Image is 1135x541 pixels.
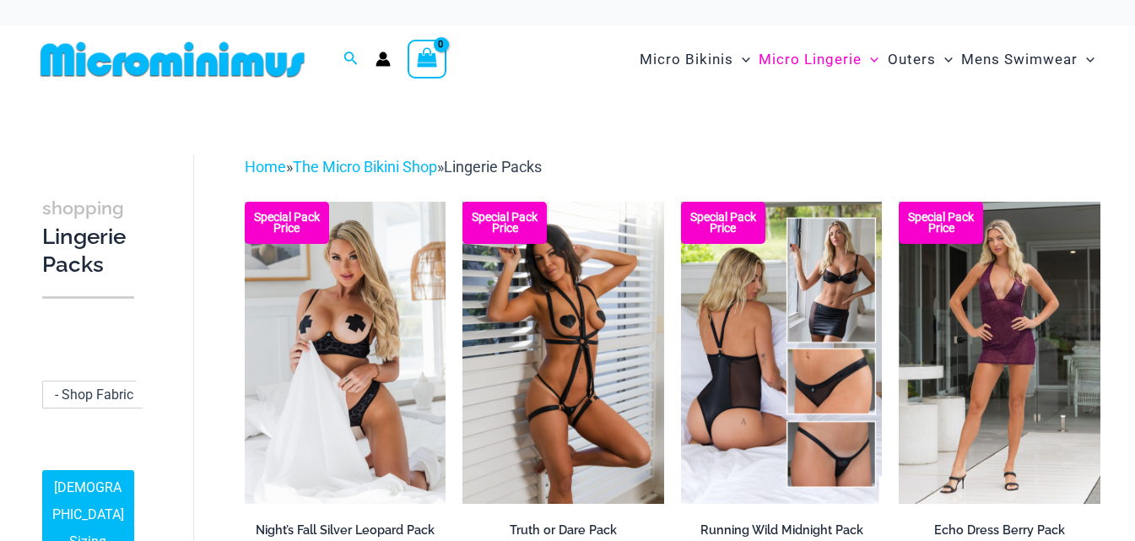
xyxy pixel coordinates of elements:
a: Truth or Dare Black 1905 Bodysuit 611 Micro 07 Truth or Dare Black 1905 Bodysuit 611 Micro 06Trut... [462,202,664,504]
h3: Lingerie Packs [42,193,134,279]
a: View Shopping Cart, empty [408,40,446,78]
a: Micro BikinisMenu ToggleMenu Toggle [635,34,754,85]
nav: Site Navigation [633,31,1101,88]
img: MM SHOP LOGO FLAT [34,41,311,78]
span: » » [245,158,542,176]
span: Menu Toggle [862,38,878,81]
a: Micro LingerieMenu ToggleMenu Toggle [754,34,883,85]
img: All Styles (1) [681,202,883,504]
h2: Echo Dress Berry Pack [899,522,1100,538]
span: Menu Toggle [1078,38,1094,81]
a: Nights Fall Silver Leopard 1036 Bra 6046 Thong 09v2 Nights Fall Silver Leopard 1036 Bra 6046 Thon... [245,202,446,504]
a: Search icon link [343,49,359,70]
span: Micro Lingerie [759,38,862,81]
a: The Micro Bikini Shop [293,158,437,176]
img: Truth or Dare Black 1905 Bodysuit 611 Micro 07 [462,202,664,504]
span: Lingerie Packs [444,158,542,176]
a: Mens SwimwearMenu ToggleMenu Toggle [957,34,1099,85]
a: Home [245,158,286,176]
b: Special Pack Price [462,212,547,234]
span: Outers [888,38,936,81]
a: Echo Berry 5671 Dress 682 Thong 02 Echo Berry 5671 Dress 682 Thong 05Echo Berry 5671 Dress 682 Th... [899,202,1100,504]
span: shopping [42,197,124,219]
h2: Running Wild Midnight Pack [681,522,883,538]
span: Mens Swimwear [961,38,1078,81]
span: - Shop Fabric Type [55,387,165,403]
a: Account icon link [376,51,391,67]
span: Micro Bikinis [640,38,733,81]
span: Menu Toggle [936,38,953,81]
h2: Night’s Fall Silver Leopard Pack [245,522,446,538]
img: Echo Berry 5671 Dress 682 Thong 02 [899,202,1100,504]
span: - Shop Fabric Type [43,381,159,408]
b: Special Pack Price [899,212,983,234]
b: Special Pack Price [245,212,329,234]
img: Nights Fall Silver Leopard 1036 Bra 6046 Thong 09v2 [245,202,446,504]
b: Special Pack Price [681,212,765,234]
a: All Styles (1) Running Wild Midnight 1052 Top 6512 Bottom 04Running Wild Midnight 1052 Top 6512 B... [681,202,883,504]
a: OutersMenu ToggleMenu Toggle [884,34,957,85]
span: - Shop Fabric Type [42,381,160,408]
span: Menu Toggle [733,38,750,81]
h2: Truth or Dare Pack [462,522,664,538]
